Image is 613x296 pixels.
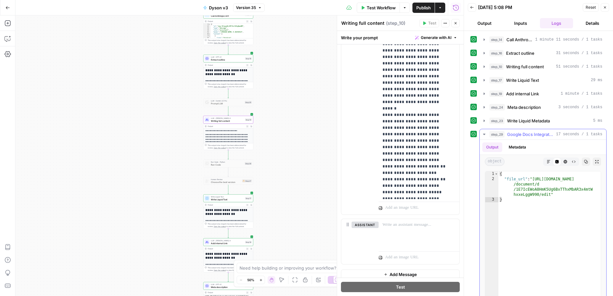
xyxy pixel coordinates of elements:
[480,129,606,139] button: 17 seconds / 1 tasks
[208,266,252,272] div: This output is too large & has been abbreviated for review. to view the full content.
[208,291,244,294] div: Output
[367,5,396,11] span: Test Workflow
[228,167,229,177] g: Edge from step_28 to step_27
[211,178,241,181] span: Human Review
[485,197,498,202] div: 3
[203,177,253,185] div: Human ReviewChoose the best versionStep 27
[489,131,505,138] span: step_29
[203,33,211,35] div: 6
[357,3,400,13] button: Test Workflow
[208,20,244,23] div: Output
[506,77,539,83] span: Write Liquid Text
[489,63,504,70] span: step_10
[556,50,602,56] span: 31 seconds / 1 tasks
[203,29,211,31] div: 4
[506,36,533,43] span: Call Anthropic API
[586,5,596,10] span: Reset
[211,196,244,198] span: Write Liquid Text
[211,58,244,61] span: Extract outline
[583,3,599,12] button: Reset
[208,83,252,88] div: This output is too large & has been abbreviated for review. to view the full content.
[396,284,405,290] span: Test
[245,13,252,16] div: Step 14
[245,57,252,60] div: Step 16
[556,64,602,70] span: 51 seconds / 1 tasks
[412,3,435,13] button: Publish
[416,5,431,11] span: Publish
[228,229,229,238] g: Edge from step_17 to step_19
[203,24,211,25] div: 1
[245,241,252,243] div: Step 19
[245,197,252,200] div: Step 17
[247,277,254,282] span: 50%
[591,77,602,83] span: 29 ms
[480,89,606,99] button: 1 minute / 1 tasks
[208,125,244,128] div: Output
[203,25,211,27] div: 2
[245,162,252,165] div: Step 28
[245,118,252,121] div: Step 10
[211,14,244,17] span: Call Anthropic API
[203,37,211,39] div: 8
[506,63,544,70] span: Writing full content
[203,11,253,45] div: Call Anthropic APIStep 14Output{ "id":"msg_011wwaBjiMY7AcCt81gNwoNM", "type":"message", "role":"a...
[228,150,229,159] g: Edge from step_10 to step_28
[211,242,244,245] span: Add internal Link
[214,42,226,44] span: Copy the output
[211,119,244,122] span: Writing full content
[228,272,229,282] g: Edge from step_19 to step_24
[489,91,504,97] span: step_19
[337,31,464,44] div: Write your prompt
[208,64,244,66] div: Output
[535,37,602,43] span: 1 minute 11 seconds / 1 tasks
[480,62,606,72] button: 51 seconds / 1 tasks
[209,24,211,25] span: Toggle code folding, rows 1 through 12
[480,116,606,126] button: 5 ms
[558,104,602,110] span: 3 seconds / 1 tasks
[468,18,501,28] button: Output
[209,5,228,11] span: Dyson v3
[228,185,229,194] g: Edge from step_27 to step_17
[228,106,229,116] g: Edge from step_25 to step_10
[341,219,373,264] div: assistant
[211,283,243,286] span: LLM · GPT-4.1
[428,20,436,26] span: Test
[211,198,244,201] span: Write Liquid Text
[208,39,252,44] div: This output is too large & has been abbreviated for review. to view the full content.
[489,77,504,83] span: step_17
[489,50,504,56] span: step_16
[495,171,498,177] span: Toggle code folding, rows 1 through 3
[506,91,539,97] span: Add internal Link
[245,101,252,104] div: Step 25
[211,117,244,119] span: LLM · [PERSON_NAME] 4
[561,91,602,97] span: 1 minute / 1 tasks
[208,204,244,206] div: Output
[420,19,439,27] button: Test
[211,100,243,102] span: LLM · Gemini 2.5 Pro
[211,180,241,184] span: Choose the best version
[203,35,211,37] div: 7
[233,4,265,12] button: Version 35
[211,239,244,242] span: LLM · [PERSON_NAME] 4
[209,33,211,35] span: Toggle code folding, rows 6 through 11
[211,56,244,58] span: LLM · GPT-4.1
[480,75,606,85] button: 29 ms
[540,18,573,28] button: Logs
[214,147,226,149] span: Copy the output
[245,284,252,287] div: Step 24
[489,118,505,124] span: step_23
[341,282,460,292] button: Test
[480,102,606,112] button: 3 seconds / 1 tasks
[341,270,460,279] button: Add Message
[211,285,243,289] span: Meta description
[211,102,243,105] span: Prompt LLM
[489,36,504,43] span: step_14
[576,18,609,28] button: Details
[209,35,211,37] span: Toggle code folding, rows 7 through 10
[228,45,229,54] g: Edge from step_14 to step_16
[208,223,252,228] div: This output is too large & has been abbreviated for review. to view the full content.
[412,33,460,42] button: Generate with AI
[506,50,534,56] span: Extract outline
[203,31,211,33] div: 5
[203,99,253,106] div: LLM · Gemini 2.5 ProPrompt LLMStep 25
